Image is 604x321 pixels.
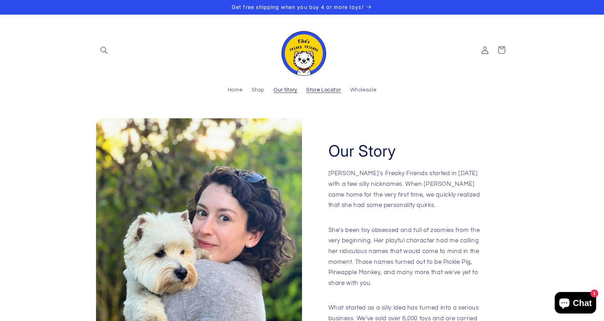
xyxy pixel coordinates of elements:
a: Wholesale [346,83,381,98]
p: She's been toy obsessed and full of zoomies from the very beginning. Her playful character had me... [328,225,482,299]
a: Our Story [269,83,302,98]
summary: Search [96,42,112,58]
inbox-online-store-chat: Shopify online store chat [553,292,598,315]
p: [PERSON_NAME]'s Freaky Friends started in [DATE] with a few silly nicknames. When [PERSON_NAME] c... [328,168,482,221]
h2: Our Story [328,141,396,161]
span: Wholesale [350,87,377,94]
a: Shop [247,83,269,98]
span: Get free shipping when you buy 4 or more toys! [232,4,363,10]
img: Fika's Freaky Friends [277,25,327,76]
a: Store Locator [302,83,346,98]
span: Home [228,87,243,94]
span: Shop [252,87,265,94]
span: Our Story [273,87,297,94]
a: Fika's Freaky Friends [274,22,330,79]
span: Store Locator [306,87,341,94]
a: Home [223,83,247,98]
